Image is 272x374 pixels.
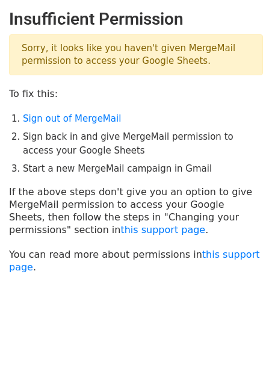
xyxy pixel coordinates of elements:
[9,249,260,273] a: this support page
[120,224,205,235] a: this support page
[9,87,263,100] p: To fix this:
[23,130,263,157] li: Sign back in and give MergeMail permission to access your Google Sheets
[9,248,263,273] p: You can read more about permissions in .
[9,9,263,30] h2: Insufficient Permission
[23,162,263,176] li: Start a new MergeMail campaign in Gmail
[9,34,263,75] p: Sorry, it looks like you haven't given MergeMail permission to access your Google Sheets.
[23,113,121,124] a: Sign out of MergeMail
[9,185,263,236] p: If the above steps don't give you an option to give MergeMail permission to access your Google Sh...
